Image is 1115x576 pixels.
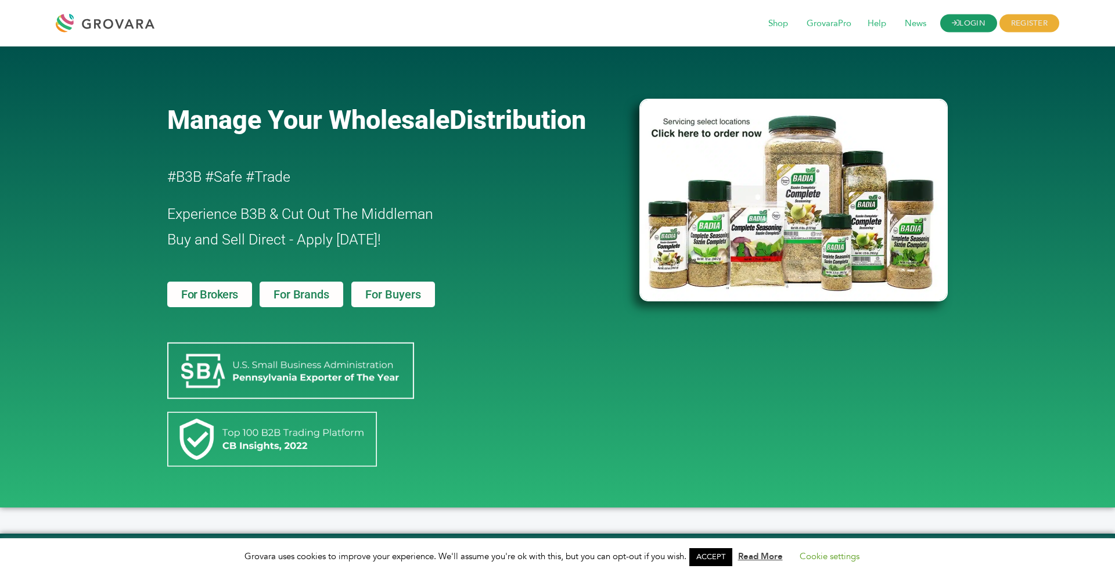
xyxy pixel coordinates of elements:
a: For Brands [260,282,343,307]
span: Manage Your Wholesale [167,105,449,135]
a: ACCEPT [689,548,732,566]
span: For Buyers [365,289,421,300]
span: Grovara uses cookies to improve your experience. We'll assume you're ok with this, but you can op... [244,550,871,562]
h2: #B3B #Safe #Trade [167,164,573,190]
span: Distribution [449,105,586,135]
span: For Brokers [181,289,238,300]
a: Read More [738,550,783,562]
span: For Brands [274,289,329,300]
a: News [897,17,934,30]
a: Help [859,17,894,30]
span: Shop [760,13,796,35]
span: News [897,13,934,35]
a: LOGIN [940,15,997,33]
a: For Brokers [167,282,252,307]
span: Buy and Sell Direct - Apply [DATE]! [167,231,381,248]
a: For Buyers [351,282,435,307]
a: Cookie settings [800,550,859,562]
a: GrovaraPro [799,17,859,30]
a: Manage Your WholesaleDistribution [167,105,620,135]
span: REGISTER [999,15,1059,33]
span: GrovaraPro [799,13,859,35]
a: Shop [760,17,796,30]
span: Experience B3B & Cut Out The Middleman [167,206,433,222]
span: Help [859,13,894,35]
